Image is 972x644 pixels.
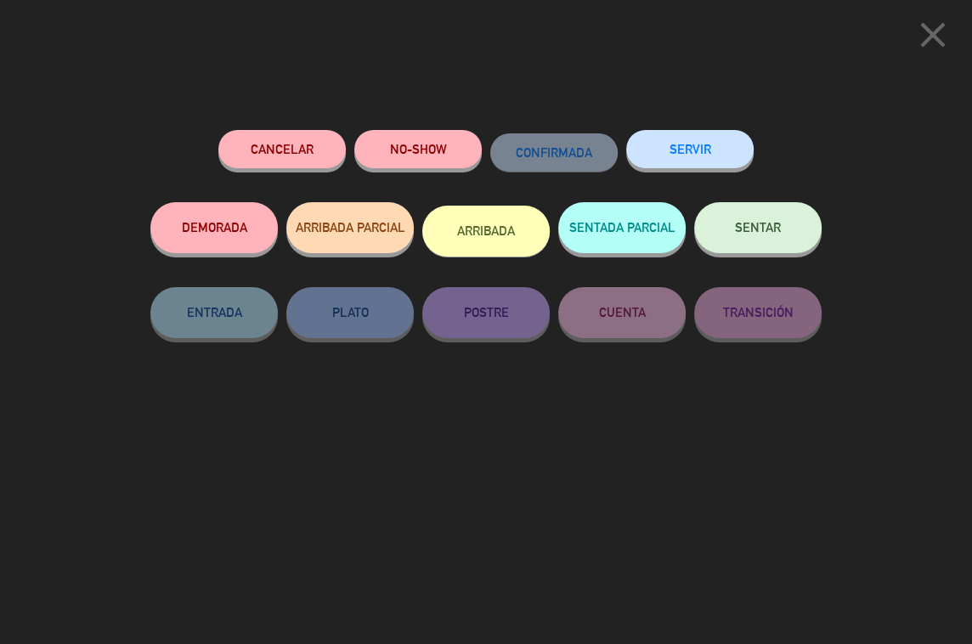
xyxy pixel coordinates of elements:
button: ENTRADA [150,287,278,338]
span: CONFIRMADA [516,145,592,160]
span: ARRIBADA PARCIAL [296,220,405,234]
button: SENTAR [694,202,822,253]
button: Cancelar [218,130,346,168]
button: SERVIR [626,130,754,168]
button: close [907,13,959,63]
button: CUENTA [558,287,686,338]
span: SENTAR [735,220,781,234]
button: POSTRE [422,287,550,338]
button: ARRIBADA PARCIAL [286,202,414,253]
button: DEMORADA [150,202,278,253]
button: NO-SHOW [354,130,482,168]
button: SENTADA PARCIAL [558,202,686,253]
button: TRANSICIÓN [694,287,822,338]
i: close [912,14,954,56]
button: PLATO [286,287,414,338]
button: ARRIBADA [422,206,550,257]
button: CONFIRMADA [490,133,618,172]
